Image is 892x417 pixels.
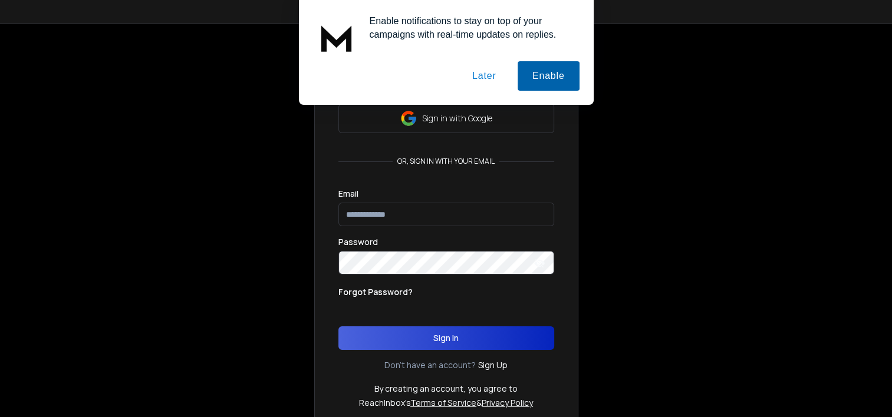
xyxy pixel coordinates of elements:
button: Enable [518,61,580,91]
a: Privacy Policy [482,397,533,408]
div: Enable notifications to stay on top of your campaigns with real-time updates on replies. [360,14,580,41]
p: Sign in with Google [422,112,492,124]
p: Forgot Password? [338,286,413,298]
button: Sign in with Google [338,104,554,133]
p: ReachInbox's & [359,397,533,409]
p: or, sign in with your email [393,157,499,166]
button: Later [457,61,511,91]
img: notification icon [313,14,360,61]
p: By creating an account, you agree to [374,383,518,395]
label: Password [338,238,378,246]
a: Terms of Service [410,397,476,408]
label: Email [338,190,358,198]
button: Sign In [338,326,554,350]
p: Don't have an account? [384,359,476,371]
a: Sign Up [478,359,508,371]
